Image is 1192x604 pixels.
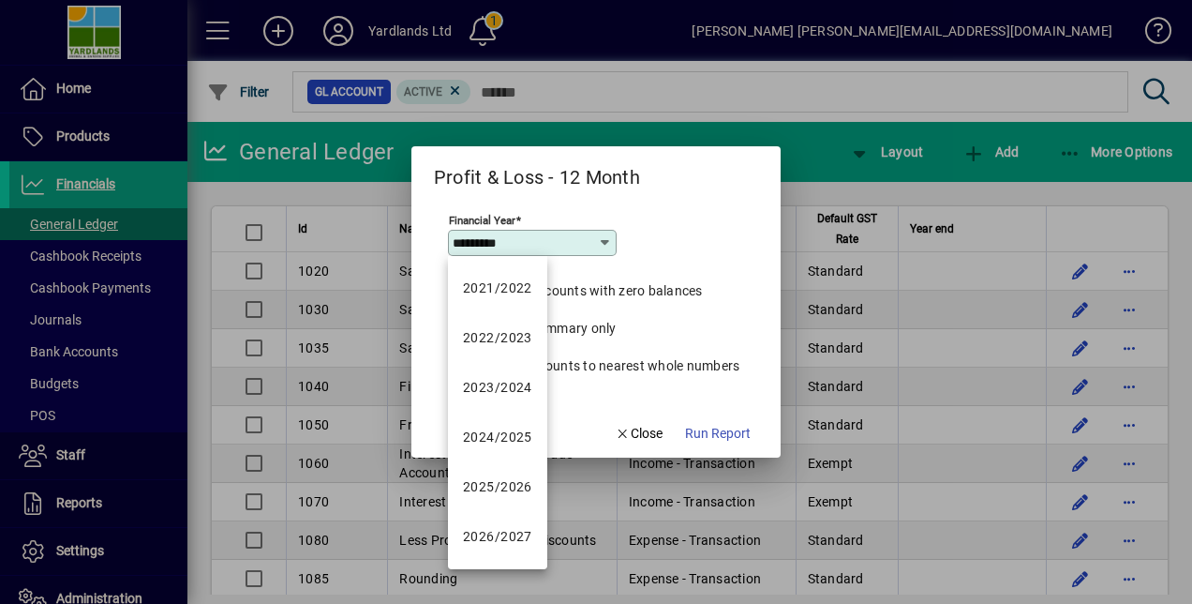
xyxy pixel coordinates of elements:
[448,363,547,413] mat-option: 2023/2024
[678,416,758,450] button: Run Report
[448,462,547,512] mat-option: 2025/2026
[480,281,703,300] label: Include accounts with zero balances
[615,424,663,444] span: Close
[448,512,547,562] mat-option: 2026/2027
[411,146,663,192] h2: Profit & Loss - 12 Month
[480,356,740,375] label: Round amounts to nearest whole numbers
[448,413,547,462] mat-option: 2024/2025
[463,527,532,547] div: 2026/2027
[448,313,547,363] mat-option: 2022/2023
[607,416,671,450] button: Close
[463,378,532,398] div: 2023/2024
[449,214,515,227] mat-label: Financial Year
[463,279,532,298] div: 2021/2022
[448,264,547,313] mat-option: 2021/2022
[463,428,532,447] div: 2024/2025
[480,319,617,338] label: Show a summary only
[463,328,532,348] div: 2022/2023
[463,477,532,497] div: 2025/2026
[685,424,751,444] span: Run Report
